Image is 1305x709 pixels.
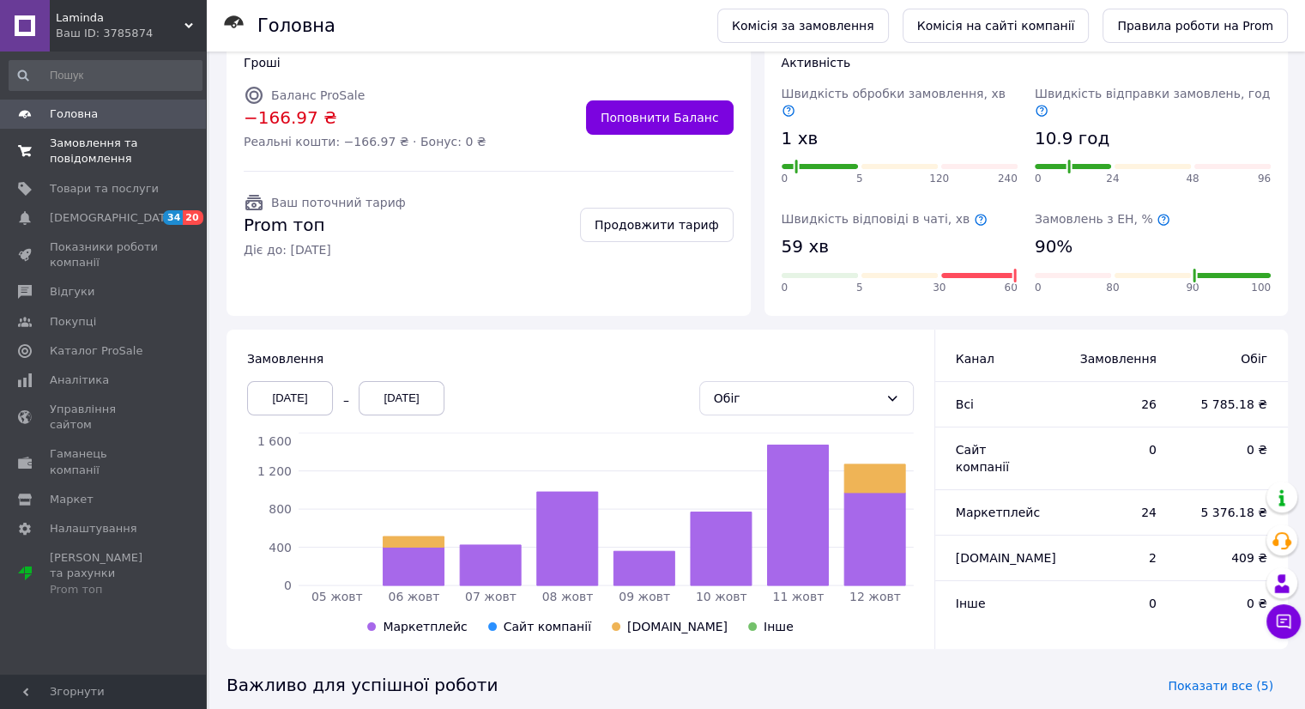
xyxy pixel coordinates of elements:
span: Канал [956,352,994,366]
span: 1 хв [782,126,819,151]
span: [PERSON_NAME] та рахунки [50,550,159,597]
span: Баланс ProSale [271,88,365,102]
span: −166.97 ₴ [244,106,486,130]
tspan: 08 жовт [542,590,594,603]
span: Головна [50,106,98,122]
span: 5 785.18 ₴ [1191,396,1267,413]
span: 80 [1106,281,1119,295]
span: Prom топ [244,213,406,238]
span: 409 ₴ [1191,549,1267,567]
span: Налаштування [50,521,137,536]
span: 10.9 год [1035,126,1109,151]
span: [DOMAIN_NAME] [956,551,1056,565]
span: Важливо для успішної роботи [227,673,498,698]
span: 5 376.18 ₴ [1191,504,1267,521]
a: Комісія на сайті компанії [903,9,1090,43]
span: 5 [856,172,863,186]
span: 120 [929,172,949,186]
span: Показати все (5) [1168,677,1273,694]
span: 0 [782,281,788,295]
span: 96 [1258,172,1271,186]
div: Ваш ID: 3785874 [56,26,206,41]
span: Сайт компанії [956,443,1009,474]
span: 24 [1073,504,1157,521]
span: 240 [998,172,1018,186]
tspan: 07 жовт [465,590,517,603]
span: Аналітика [50,373,109,388]
div: Обіг [714,389,879,408]
span: 60 [1004,281,1017,295]
span: Замовлення [247,352,323,366]
a: Правила роботи на Prom [1103,9,1288,43]
span: Маркетплейс [956,506,1040,519]
span: 100 [1251,281,1271,295]
span: [DOMAIN_NAME] [627,620,728,633]
span: 20 [183,210,202,225]
span: Покупці [50,314,96,330]
span: Маркет [50,492,94,507]
span: 90% [1035,234,1072,259]
span: Активність [782,56,851,70]
span: 90 [1186,281,1199,295]
tspan: 1 600 [257,434,292,448]
span: Замовлення [1073,350,1157,367]
span: Показники роботи компанії [50,239,159,270]
span: Інше [956,597,986,610]
input: Пошук [9,60,202,91]
span: Обіг [1191,350,1267,367]
span: Гроші [244,56,281,70]
tspan: 400 [269,540,292,554]
span: Замовлення та повідомлення [50,136,159,167]
span: Швидкість відправки замовлень, год [1035,87,1270,118]
div: [DATE] [247,381,333,415]
span: 0 [1073,595,1157,612]
tspan: 11 жовт [772,590,824,603]
a: Поповнити Баланс [586,100,734,135]
span: 24 [1106,172,1119,186]
span: Каталог ProSale [50,343,142,359]
span: Інше [764,620,794,633]
span: 30 [933,281,946,295]
span: 0 [1073,441,1157,458]
h1: Головна [257,15,335,36]
span: Товари та послуги [50,181,159,197]
span: 34 [163,210,183,225]
span: 0 ₴ [1191,441,1267,458]
span: 59 хв [782,234,829,259]
tspan: 0 [284,579,292,592]
tspan: 09 жовт [619,590,670,603]
tspan: 12 жовт [849,590,901,603]
a: Комісія за замовлення [717,9,889,43]
span: 26 [1073,396,1157,413]
span: 0 [782,172,788,186]
span: Управління сайтом [50,402,159,433]
span: 48 [1186,172,1199,186]
span: Діє до: [DATE] [244,241,406,258]
span: Ваш поточний тариф [271,196,406,209]
div: Prom топ [50,582,159,597]
span: 5 [856,281,863,295]
span: [DEMOGRAPHIC_DATA] [50,210,177,226]
tspan: 06 жовт [388,590,439,603]
span: Швидкість відповіді в чаті, хв [782,212,988,226]
span: 0 ₴ [1191,595,1267,612]
tspan: 800 [269,502,292,516]
span: Всi [956,397,974,411]
span: 0 [1035,172,1042,186]
span: Laminda [56,10,184,26]
span: Відгуки [50,284,94,300]
div: [DATE] [359,381,444,415]
span: Гаманець компанії [50,446,159,477]
span: Швидкість обробки замовлення, хв [782,87,1006,118]
span: Сайт компанії [504,620,591,633]
span: 2 [1073,549,1157,567]
a: Продовжити тариф [580,208,734,242]
tspan: 05 жовт [311,590,363,603]
tspan: 10 жовт [696,590,747,603]
span: Реальні кошти: −166.97 ₴ · Бонус: 0 ₴ [244,133,486,150]
span: 0 [1035,281,1042,295]
tspan: 1 200 [257,464,292,477]
span: Замовлень з ЕН, % [1035,212,1170,226]
span: Маркетплейс [383,620,467,633]
button: Чат з покупцем [1266,604,1301,639]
